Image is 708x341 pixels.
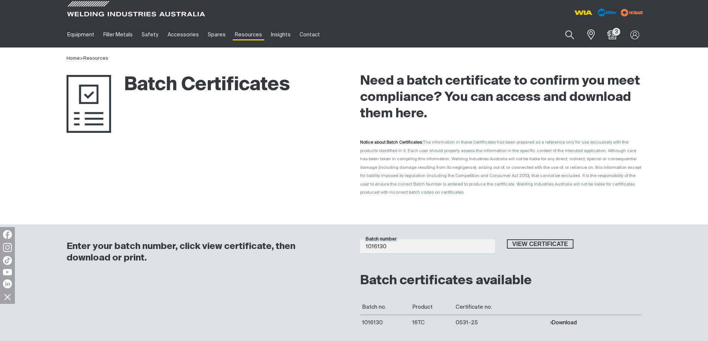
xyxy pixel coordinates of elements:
[454,315,548,330] td: 0531-25
[507,239,574,249] button: View certificate
[508,239,573,249] span: View certificate
[550,319,577,326] button: Download
[3,269,12,275] img: YouTube
[360,273,642,289] h2: Batch certificates available
[3,243,12,252] img: Instagram
[230,22,266,47] a: Resources
[163,22,203,47] a: Accessories
[67,73,290,97] h1: Batch Certificates
[295,22,324,47] a: Contact
[63,22,99,47] a: Equipment
[410,315,454,330] td: 16TC
[67,241,341,264] h3: Enter your batch number, click view certificate, then download or print.
[203,22,230,47] a: Spares
[410,299,454,315] th: Product
[67,56,80,61] a: Home
[360,315,410,330] td: 1016130
[1,291,14,303] img: hide socials
[80,56,83,61] span: >
[99,22,137,47] a: Filler Metals
[557,26,582,43] button: Search products
[3,230,12,239] img: Facebook
[3,279,12,288] img: LinkedIn
[360,299,410,315] th: Batch no.
[63,22,500,47] nav: Main
[454,299,548,315] th: Certificate no.
[83,56,108,61] a: Resources
[266,22,295,47] a: Insights
[548,26,582,43] input: Product name or item number...
[360,140,423,144] strong: Notice about Batch Certificates:
[360,140,641,194] span: The information in these Certificates has been prepared as a reference only for use exclusively w...
[618,7,646,18] img: miller
[137,22,163,47] a: Safety
[360,73,642,122] h2: Need a batch certificate to confirm you meet compliance? You can access and download them here.
[3,256,12,265] img: TikTok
